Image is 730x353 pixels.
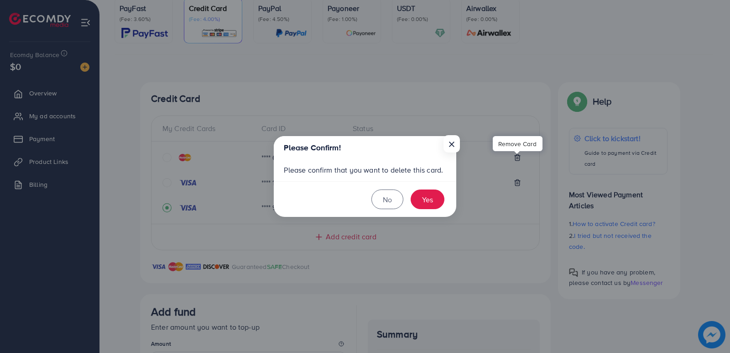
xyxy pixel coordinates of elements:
div: Please confirm that you want to delete this card. [274,159,456,181]
div: Remove Card [493,136,542,151]
button: Close [443,135,460,153]
button: No [371,190,403,209]
button: Yes [411,190,444,209]
h5: Please Confirm! [284,142,340,153]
